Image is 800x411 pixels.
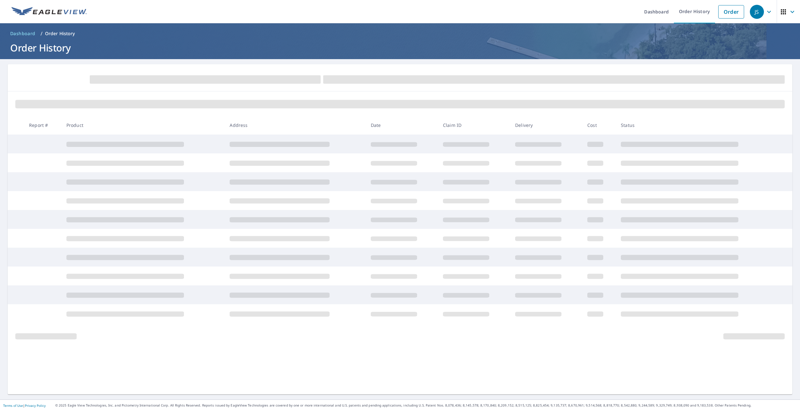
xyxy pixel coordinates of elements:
th: Delivery [510,116,582,135]
a: Terms of Use [3,403,23,408]
th: Claim ID [438,116,510,135]
th: Report # [24,116,61,135]
a: Dashboard [8,28,38,39]
th: Address [225,116,365,135]
nav: breadcrumb [8,28,792,39]
span: Dashboard [10,30,35,37]
p: | [3,404,46,407]
h1: Order History [8,41,792,54]
p: Order History [45,30,75,37]
p: © 2025 Eagle View Technologies, Inc. and Pictometry International Corp. All Rights Reserved. Repo... [55,403,797,408]
a: Privacy Policy [25,403,46,408]
img: EV Logo [11,7,87,17]
li: / [41,30,42,37]
th: Date [366,116,438,135]
a: Order [718,5,744,19]
div: JS [750,5,764,19]
th: Cost [582,116,616,135]
th: Status [616,116,779,135]
th: Product [61,116,225,135]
